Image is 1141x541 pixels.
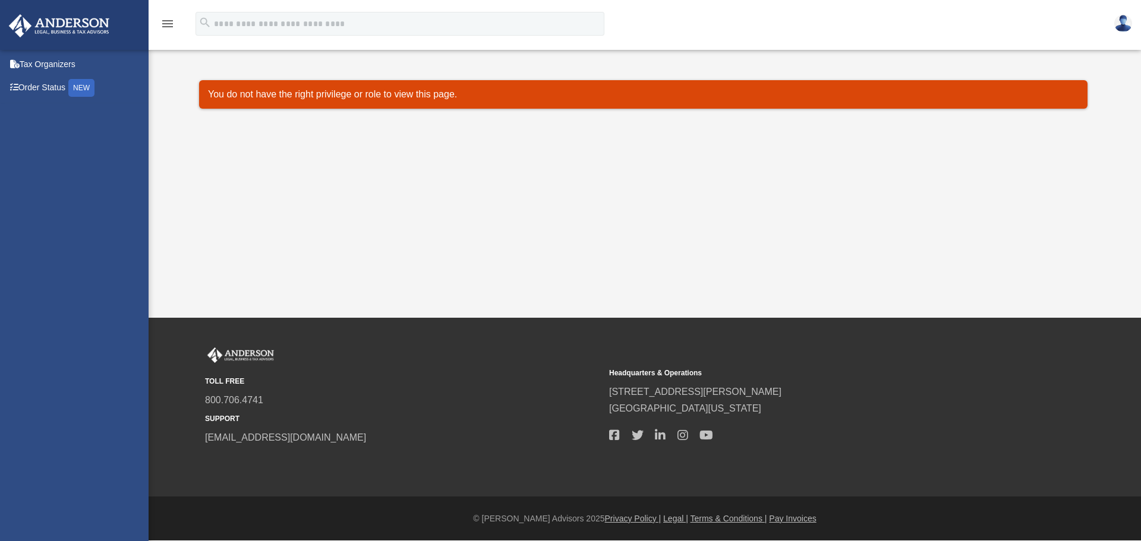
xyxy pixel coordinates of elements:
[605,514,661,523] a: Privacy Policy |
[208,86,1079,103] p: You do not have the right privilege or role to view this page.
[160,17,175,31] i: menu
[205,375,601,388] small: TOLL FREE
[149,511,1141,526] div: © [PERSON_NAME] Advisors 2025
[691,514,767,523] a: Terms & Conditions |
[205,347,276,363] img: Anderson Advisors Platinum Portal
[5,14,113,37] img: Anderson Advisors Platinum Portal
[609,387,781,397] a: [STREET_ADDRESS][PERSON_NAME]
[205,413,601,425] small: SUPPORT
[8,52,157,76] a: Tax Organizers
[205,395,263,405] a: 800.706.4741
[769,514,816,523] a: Pay Invoices
[663,514,688,523] a: Legal |
[205,432,366,442] a: [EMAIL_ADDRESS][DOMAIN_NAME]
[1114,15,1132,32] img: User Pic
[609,403,761,413] a: [GEOGRAPHIC_DATA][US_STATE]
[198,16,212,29] i: search
[609,367,1005,379] small: Headquarters & Operations
[68,79,94,97] div: NEW
[8,76,157,100] a: Order StatusNEW
[160,21,175,31] a: menu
